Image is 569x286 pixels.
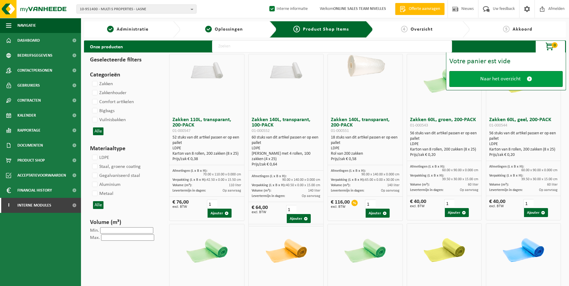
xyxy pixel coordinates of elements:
button: Ajouter [287,214,311,223]
font: Zakken 110L, transparant, 200-PACK [172,117,231,133]
input: 1 [365,200,375,209]
img: 01-000552 [261,54,312,80]
span: Navigatie [17,18,36,33]
img: 01-000551 [340,54,391,80]
label: Min. [90,228,99,233]
span: 60 liter [547,183,558,186]
a: 4Overzicht [376,26,457,33]
span: Levertermijn in dagen: [331,189,364,192]
span: 2 [205,26,212,32]
span: Op aanvraag [302,194,320,198]
span: Contracten [17,93,41,108]
span: excl. BTW [331,205,350,209]
label: Bigbags [91,106,115,115]
img: 01-000543 [419,54,470,105]
font: € 116,00 [331,199,350,205]
span: 140 liter [387,183,400,187]
span: Afmetingen (L x B x H): [410,165,445,168]
span: Levertermijn in dagen: [172,189,206,192]
span: Rapportage [17,123,40,138]
span: Volume (m³): [331,183,350,187]
label: Max. [90,235,100,240]
input: 1 [207,200,217,209]
span: 65.00 x 0.00 x 30.00 cm [365,178,400,182]
span: Op aanvraag [223,189,241,192]
span: 39.50 x 30.00 x 15.00 cm [442,177,478,181]
span: Levertermijn in dagen: [489,188,523,192]
span: Acceptatievoorwaarden [17,168,66,183]
span: I [6,198,11,213]
span: 70.00 x 110.00 x 0.000 cm [203,173,241,176]
button: Alle [93,201,103,209]
div: Prijs/zak € 0,20 [489,152,558,158]
font: Welkom [320,7,386,11]
span: Verpakking (L x B x H): [410,174,444,177]
span: Afmetingen (L x B x H): [252,174,286,178]
span: Op aanvraag [539,188,558,192]
font: 56 stuks van dit artikel passen er op een pallet [489,131,556,141]
span: Akkoord [513,27,532,32]
img: 01-000547 [181,54,232,80]
span: excl. BTW [410,204,426,208]
a: 5Akkoord [473,26,563,33]
h2: Onze producten [84,40,129,52]
span: 01-000547 [172,129,190,133]
img: 01-000549 [261,224,312,275]
span: Interne modules [17,198,51,213]
div: LDPE [489,142,558,147]
span: Financial History [17,183,52,198]
span: Documenten [17,138,43,153]
font: Zakken 140L, transparant, 200-PACK [331,117,390,133]
span: 01-000552 [252,129,270,133]
span: Verpakking (L x B x H): [252,183,286,187]
label: LDPE [91,153,109,162]
a: Offerte aanvragen [395,3,445,15]
span: Volume (m³): [410,183,430,186]
span: Volume (m³): [172,183,192,187]
span: 90.00 x 140.00 x 0.000 cm [282,178,320,182]
span: Afmetingen (L x B x H): [331,169,366,173]
span: excl. BTW [252,210,268,214]
button: 10-951400 - MULTI S PROPERTIES - LASNE [76,4,196,13]
span: Afmetingen (L x B x H): [172,169,207,173]
span: 39.50 x 30.00 x 15.00 cm [521,177,558,181]
img: 01-000548 [181,224,232,275]
a: Naar het overzicht [449,71,563,87]
input: 1 [286,205,296,214]
font: 60 stuks van dit artikel passen er op een pallet [252,135,318,145]
font: 56 stuks van dit artikel passen er op een pallet [410,131,477,141]
span: 5 [503,26,510,32]
font: Ajouter [527,211,540,215]
div: LDPE [331,146,400,151]
h3: Volume (m³) [90,218,158,227]
a: 2Oplossingen [183,26,265,33]
img: 01-000555 [498,224,549,275]
span: 01-000551 [331,129,349,133]
span: 0 [552,42,558,48]
img: 01-000553 [340,224,391,275]
div: Karton van 8 rollen, 200 zakken (8 x 25) [410,147,479,152]
div: Karton van 8 rollen, 200 zakken (8 x 25) [172,151,241,156]
input: 1 [523,199,534,208]
h3: Materiaaltype [90,144,158,153]
span: Levertermijn in dagen: [410,188,443,192]
span: 60.00 x 90.00 x 0.000 cm [521,168,558,172]
input: 1 [444,199,454,208]
font: Ajouter [290,217,302,221]
span: Offerte aanvragen [407,6,442,12]
button: Ajouter [366,209,390,218]
span: 3 [293,26,300,32]
span: Kalender [17,108,36,123]
button: Ajouter [524,208,548,217]
span: Gebruikers [17,78,40,93]
span: 40.50 x 0.00 x 15.00 cm [286,183,320,187]
div: Votre panier est vide [449,58,563,65]
span: Verpakking (L x B x H): [331,178,365,182]
span: Verpakking (L x B x H): [489,174,523,177]
span: Product Shop [17,153,45,168]
a: 1Administratie [87,26,168,33]
strong: ONLINE SALES TEAM NIVELLES [333,7,386,11]
span: Afmetingen (L x B x H): [489,165,524,168]
div: Karton van 8 rollen, 200 zakken (8 x 25) [489,147,558,152]
span: Op aanvraag [381,189,400,192]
